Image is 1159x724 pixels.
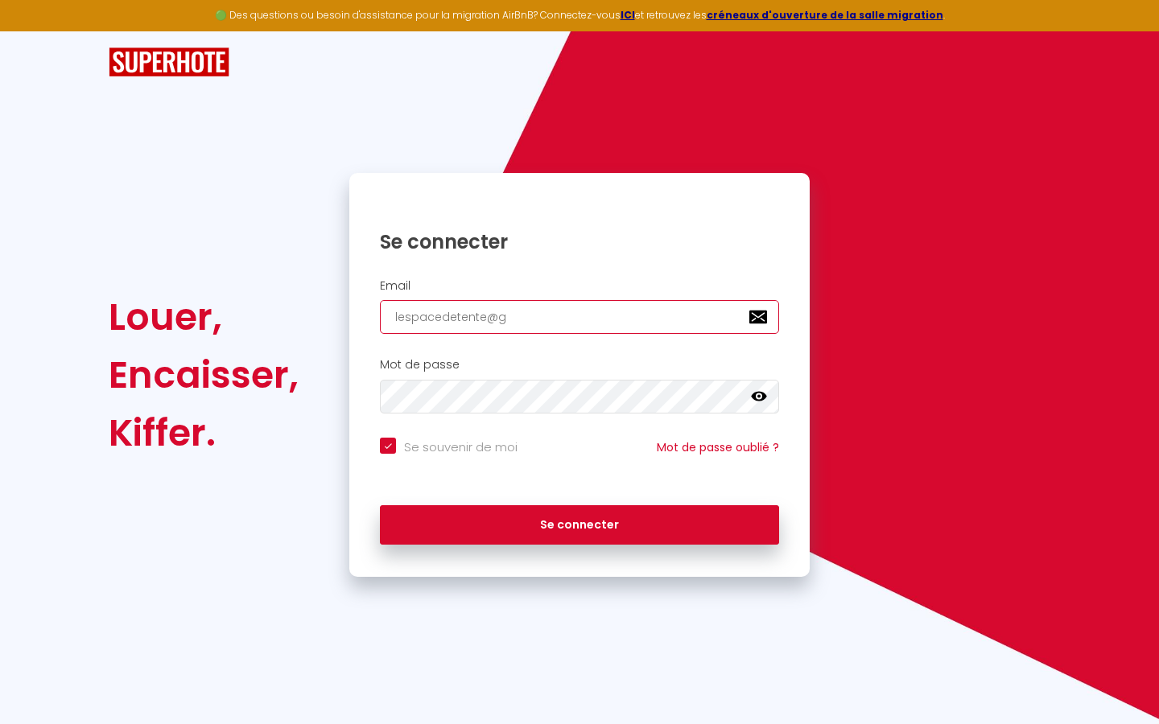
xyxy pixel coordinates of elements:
[621,8,635,22] a: ICI
[380,505,779,545] button: Se connecter
[380,279,779,293] h2: Email
[13,6,61,55] button: Ouvrir le widget de chat LiveChat
[380,358,779,372] h2: Mot de passe
[707,8,943,22] a: créneaux d'ouverture de la salle migration
[657,439,779,455] a: Mot de passe oublié ?
[380,300,779,334] input: Ton Email
[380,229,779,254] h1: Se connecter
[109,346,299,404] div: Encaisser,
[109,404,299,462] div: Kiffer.
[109,288,299,346] div: Louer,
[109,47,229,77] img: SuperHote logo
